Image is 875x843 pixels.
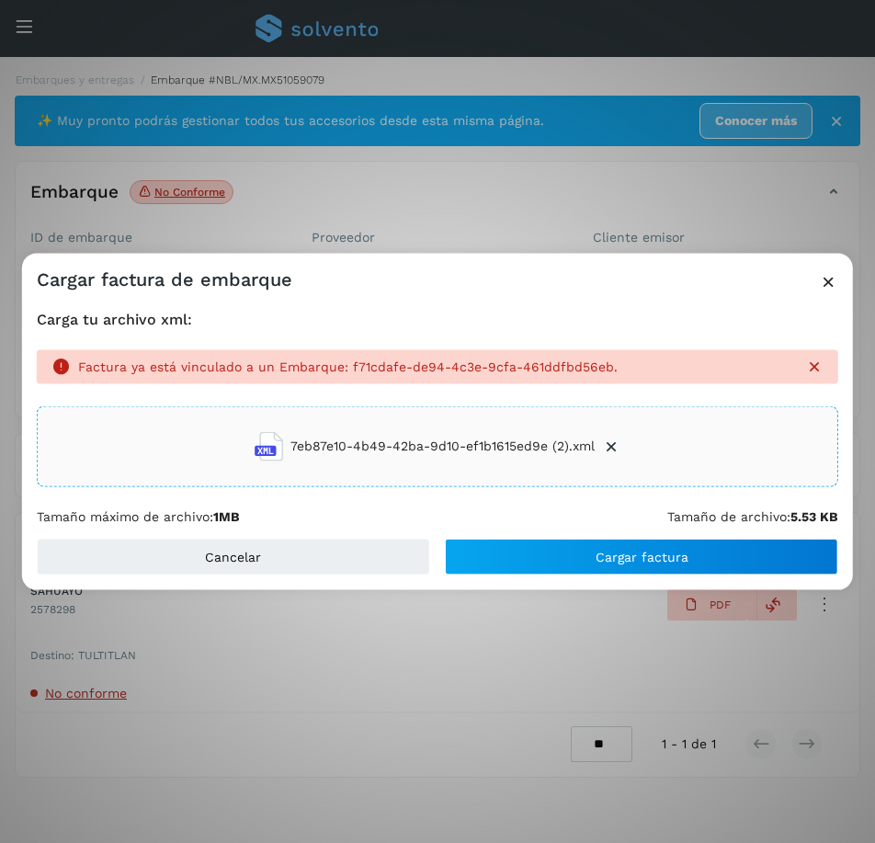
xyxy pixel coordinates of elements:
[37,508,240,524] p: Tamaño máximo de archivo:
[205,551,261,564] span: Cancelar
[37,268,292,290] h3: Cargar factura de embarque
[213,508,240,523] b: 1MB
[290,437,595,456] span: 7eb87e10-4b49-42ba-9d10-ef1b1615ed9e (2).xml
[667,508,838,524] p: Tamaño de archivo:
[78,359,790,374] p: Factura ya está vinculado a un Embarque: f71cdafe-de94-4c3e-9cfa-461ddfbd56eb.
[445,539,838,575] button: Cargar factura
[790,508,838,523] b: 5.53 KB
[596,551,688,564] span: Cargar factura
[37,539,430,575] button: Cancelar
[37,310,838,327] h4: Carga tu archivo xml:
